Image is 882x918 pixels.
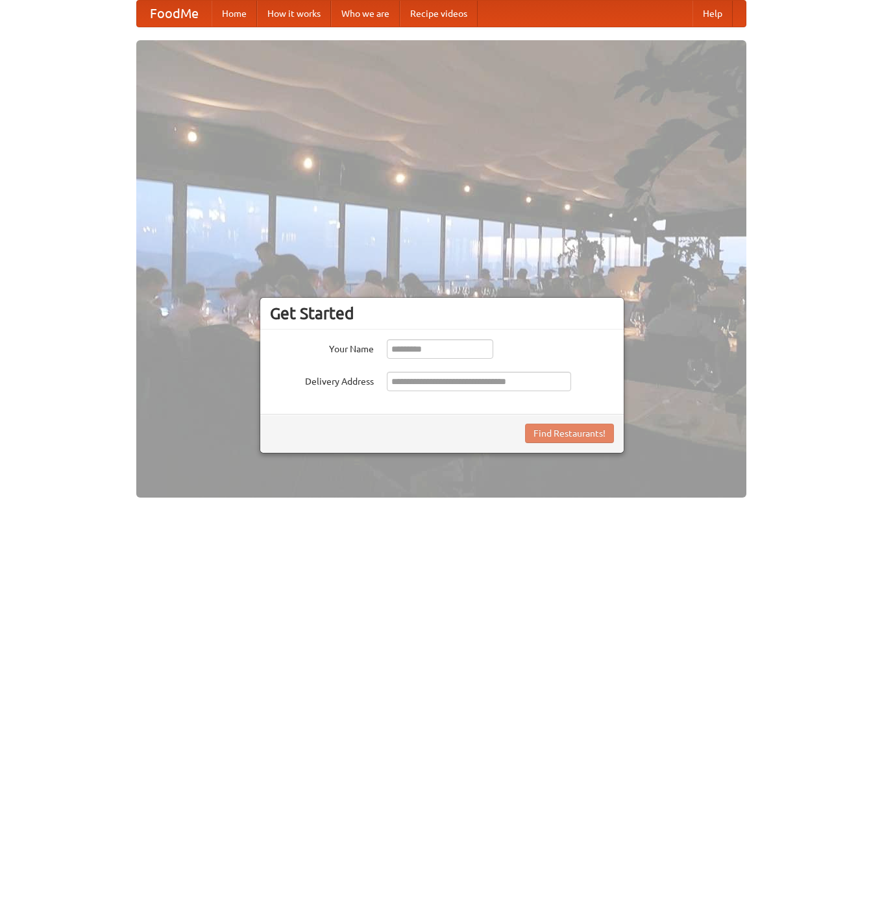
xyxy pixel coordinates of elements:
[137,1,212,27] a: FoodMe
[400,1,478,27] a: Recipe videos
[525,424,614,443] button: Find Restaurants!
[331,1,400,27] a: Who we are
[270,304,614,323] h3: Get Started
[257,1,331,27] a: How it works
[692,1,733,27] a: Help
[212,1,257,27] a: Home
[270,372,374,388] label: Delivery Address
[270,339,374,356] label: Your Name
